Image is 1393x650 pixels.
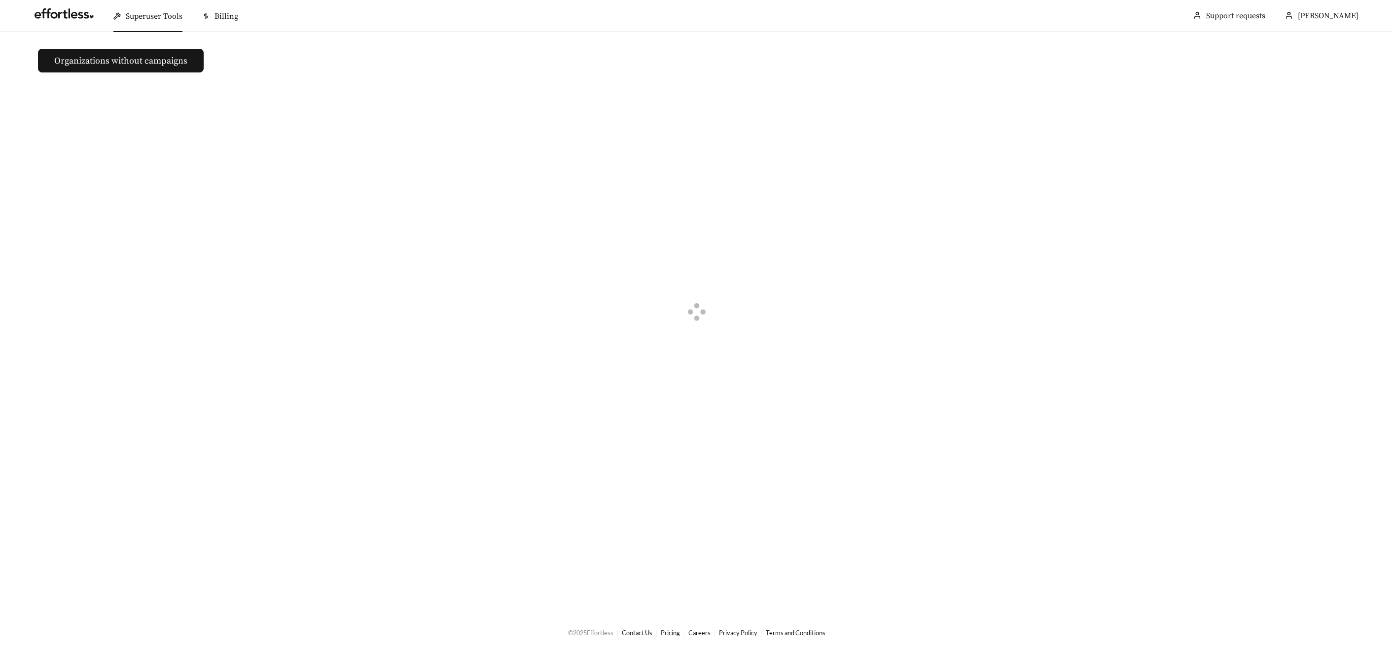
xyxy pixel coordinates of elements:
a: Privacy Policy [719,629,757,637]
button: Organizations without campaigns [38,49,204,72]
a: Pricing [661,629,680,637]
a: Terms and Conditions [766,629,825,637]
span: Superuser Tools [126,11,182,21]
span: Organizations without campaigns [54,54,187,68]
span: [PERSON_NAME] [1298,11,1358,21]
a: Support requests [1206,11,1265,21]
span: Billing [214,11,238,21]
span: © 2025 Effortless [568,629,613,637]
a: Contact Us [622,629,652,637]
a: Careers [688,629,711,637]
